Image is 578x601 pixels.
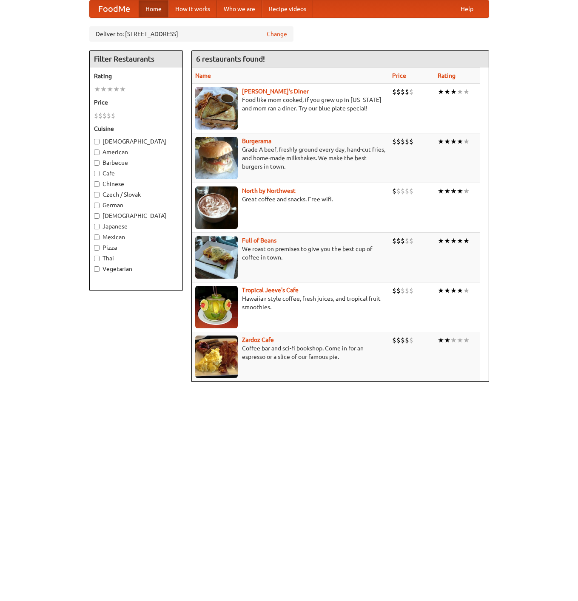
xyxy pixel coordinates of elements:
[450,186,457,196] li: ★
[396,336,401,345] li: $
[401,87,405,96] li: $
[94,224,100,229] input: Japanese
[463,286,470,295] li: ★
[444,286,450,295] li: ★
[405,186,409,196] li: $
[94,233,178,241] label: Mexican
[195,195,385,203] p: Great coffee and snacks. Free wifi.
[450,137,457,146] li: ★
[168,0,217,17] a: How it works
[94,171,100,176] input: Cafe
[94,266,100,272] input: Vegetarian
[195,137,238,179] img: burgerama.jpg
[242,237,276,244] a: Full of Beans
[89,26,293,42] div: Deliver to: [STREET_ADDRESS]
[94,150,100,155] input: American
[392,87,396,96] li: $
[401,336,405,345] li: $
[94,72,178,80] h5: Rating
[405,236,409,245] li: $
[450,87,457,96] li: ★
[94,234,100,240] input: Mexican
[409,236,413,245] li: $
[396,186,401,196] li: $
[195,236,238,279] img: beans.jpg
[438,87,444,96] li: ★
[195,96,385,113] p: Food like mom cooked, if you grew up in [US_STATE] and mom ran a diner. Try our blue plate special!
[438,336,444,345] li: ★
[401,236,405,245] li: $
[401,286,405,295] li: $
[113,85,120,94] li: ★
[392,72,406,79] a: Price
[139,0,168,17] a: Home
[401,186,405,196] li: $
[438,236,444,245] li: ★
[196,55,265,63] ng-pluralize: 6 restaurants found!
[94,139,100,144] input: [DEMOGRAPHIC_DATA]
[450,286,457,295] li: ★
[120,85,126,94] li: ★
[463,186,470,196] li: ★
[450,236,457,245] li: ★
[103,111,107,120] li: $
[94,254,178,262] label: Thai
[444,186,450,196] li: ★
[94,192,100,198] input: Czech / Slovak
[392,186,396,196] li: $
[396,137,401,146] li: $
[438,72,456,79] a: Rating
[195,72,211,79] a: Name
[392,286,396,295] li: $
[94,180,178,188] label: Chinese
[195,286,238,328] img: jeeves.jpg
[438,137,444,146] li: ★
[409,336,413,345] li: $
[217,0,262,17] a: Who we are
[242,287,299,293] a: Tropical Jeeve's Cafe
[242,336,274,343] a: Zardoz Cafe
[450,336,457,345] li: ★
[100,85,107,94] li: ★
[405,336,409,345] li: $
[242,88,309,95] a: [PERSON_NAME]'s Diner
[94,85,100,94] li: ★
[454,0,480,17] a: Help
[457,336,463,345] li: ★
[457,137,463,146] li: ★
[195,294,385,311] p: Hawaiian style coffee, fresh juices, and tropical fruit smoothies.
[98,111,103,120] li: $
[94,169,178,178] label: Cafe
[396,236,401,245] li: $
[401,137,405,146] li: $
[405,286,409,295] li: $
[392,137,396,146] li: $
[195,245,385,262] p: We roast on premises to give you the best cup of coffee in town.
[409,286,413,295] li: $
[195,87,238,130] img: sallys.jpg
[396,286,401,295] li: $
[90,0,139,17] a: FoodMe
[457,186,463,196] li: ★
[94,243,178,252] label: Pizza
[438,286,444,295] li: ★
[463,336,470,345] li: ★
[405,137,409,146] li: $
[195,344,385,361] p: Coffee bar and sci-fi bookshop. Come in for an espresso or a slice of our famous pie.
[94,265,178,273] label: Vegetarian
[94,124,178,133] h5: Cuisine
[94,212,178,220] label: [DEMOGRAPHIC_DATA]
[457,286,463,295] li: ★
[463,137,470,146] li: ★
[90,51,182,68] h4: Filter Restaurants
[242,138,271,144] a: Burgerama
[438,186,444,196] li: ★
[94,256,100,261] input: Thai
[94,213,100,219] input: [DEMOGRAPHIC_DATA]
[94,148,178,156] label: American
[195,186,238,229] img: north.jpg
[457,236,463,245] li: ★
